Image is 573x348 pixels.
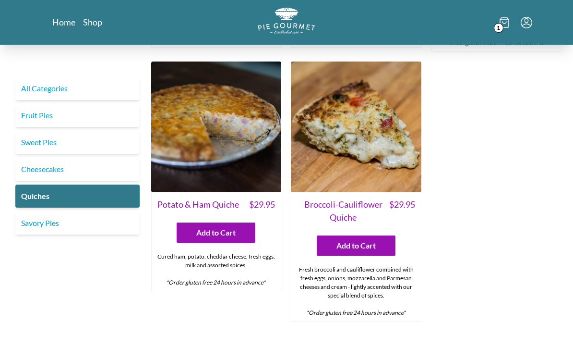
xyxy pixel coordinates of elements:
[521,17,532,28] button: Menu
[446,40,546,47] em: *Order gluten free 24 hours in advance*
[52,16,75,28] a: Home
[83,16,102,28] a: Shop
[291,62,421,193] img: Broccoli-Cauliflower Quiche
[15,185,140,208] a: Quiches
[317,236,395,256] button: Add to Cart
[306,310,406,317] em: *Order gluten free 24 hours in advance*
[157,199,239,211] span: Potato & Ham Quiche
[297,199,389,224] span: Broccoli-Cauliflower Quiche
[15,77,140,100] a: All Categories
[494,23,503,33] span: 1
[291,262,421,322] div: Fresh broccoli and cauliflower combined with fresh eggs, onions, mozzarella and Parmesan cheeses ...
[258,8,315,37] a: Logo
[152,249,281,291] div: Cured ham, potato, cheddar cheese, fresh eggs, milk and assorted spices.
[15,211,140,235] a: Savory Pies
[258,8,315,34] img: logo
[336,240,376,252] span: Add to Cart
[196,227,236,239] span: Add to Cart
[249,199,275,211] span: $ 29.95
[15,131,140,154] a: Sweet Pies
[151,62,282,193] img: Potato & Ham Quiche
[15,158,140,181] a: Cheesecakes
[166,279,265,286] em: *Order gluten free 24 hours in advance*
[15,104,140,127] a: Fruit Pies
[177,223,255,243] button: Add to Cart
[389,199,415,224] span: $ 29.95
